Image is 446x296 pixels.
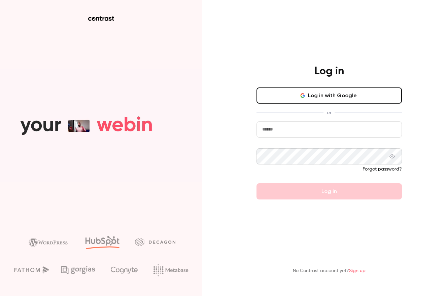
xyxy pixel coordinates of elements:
a: Sign up [349,268,366,273]
img: decagon [135,238,175,246]
a: Forgot password? [363,167,402,172]
h4: Log in [314,65,344,78]
button: Log in with Google [256,87,402,104]
span: or [323,109,335,116]
p: No Contrast account yet? [293,267,366,274]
